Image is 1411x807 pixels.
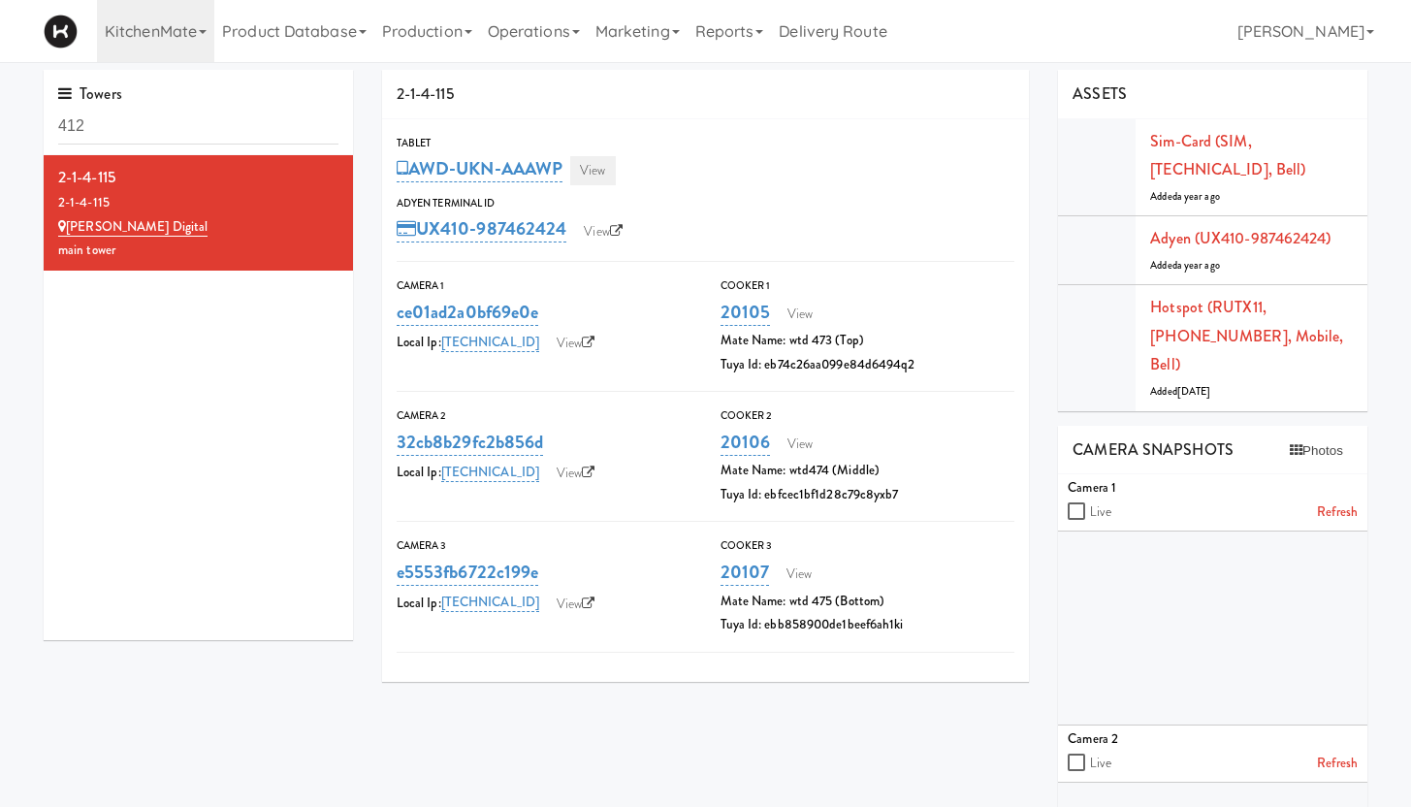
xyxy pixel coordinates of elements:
[58,82,122,105] span: Towers
[1150,189,1220,204] span: Added
[1073,438,1234,461] span: CAMERA SNAPSHOTS
[397,429,544,456] a: 32cb8b29fc2b856d
[1090,500,1110,525] label: Live
[1150,130,1305,181] a: Sim-card (SIM, [TECHNICAL_ID], Bell)
[58,163,338,192] div: 2-1-4-115
[397,536,691,556] div: Camera 3
[1317,752,1358,776] a: Refresh
[778,430,822,459] a: View
[397,459,691,488] div: Local Ip:
[547,459,605,488] a: View
[1090,752,1110,776] label: Live
[1073,82,1127,105] span: ASSETS
[397,155,562,182] a: AWD-UKN-AAAWP
[1068,476,1358,500] div: Camera 1
[721,299,771,326] a: 20105
[58,217,208,237] a: [PERSON_NAME] Digital
[1150,258,1220,273] span: Added
[397,406,691,426] div: Camera 2
[58,239,338,263] div: main tower
[382,70,1030,119] div: 2-1-4-115
[397,134,1015,153] div: Tablet
[397,299,539,326] a: ce01ad2a0bf69e0e
[1150,296,1343,375] a: Hotspot (RUTX11, [PHONE_NUMBER], Mobile, Bell)
[574,217,632,246] a: View
[721,613,1015,637] div: Tuya Id: ebb858900de1beef6ah1ki
[547,329,605,358] a: View
[570,156,615,185] a: View
[721,536,1015,556] div: Cooker 3
[778,300,822,329] a: View
[721,429,771,456] a: 20106
[397,590,691,619] div: Local Ip:
[777,560,821,589] a: View
[721,483,1015,507] div: Tuya Id: ebfcec1bf1d28c79c8yxb7
[1150,227,1331,249] a: Adyen (UX410-987462424)
[721,559,770,586] a: 20107
[1177,384,1211,399] span: [DATE]
[721,406,1015,426] div: Cooker 2
[1150,384,1210,399] span: Added
[44,155,353,271] li: 2-1-4-1152-1-4-115 [PERSON_NAME] Digitalmain tower
[397,559,539,586] a: e5553fb6722c199e
[1068,727,1358,752] div: Camera 2
[721,329,1015,353] div: Mate Name: wtd 473 (Top)
[547,590,605,619] a: View
[1177,189,1220,204] span: a year ago
[397,215,567,242] a: UX410-987462424
[721,353,1015,377] div: Tuya Id: eb74c26aa099e84d6494q2
[441,463,539,482] a: [TECHNICAL_ID]
[441,333,539,352] a: [TECHNICAL_ID]
[397,329,691,358] div: Local Ip:
[397,276,691,296] div: Camera 1
[721,276,1015,296] div: Cooker 1
[1177,258,1220,273] span: a year ago
[1317,500,1358,525] a: Refresh
[44,15,78,48] img: Micromart
[721,459,1015,483] div: Mate Name: wtd474 (Middle)
[1280,436,1353,466] button: Photos
[58,191,338,215] div: 2-1-4-115
[721,590,1015,614] div: Mate Name: wtd 475 (Bottom)
[58,109,338,145] input: Search towers
[397,194,1015,213] div: Adyen Terminal Id
[441,593,539,612] a: [TECHNICAL_ID]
